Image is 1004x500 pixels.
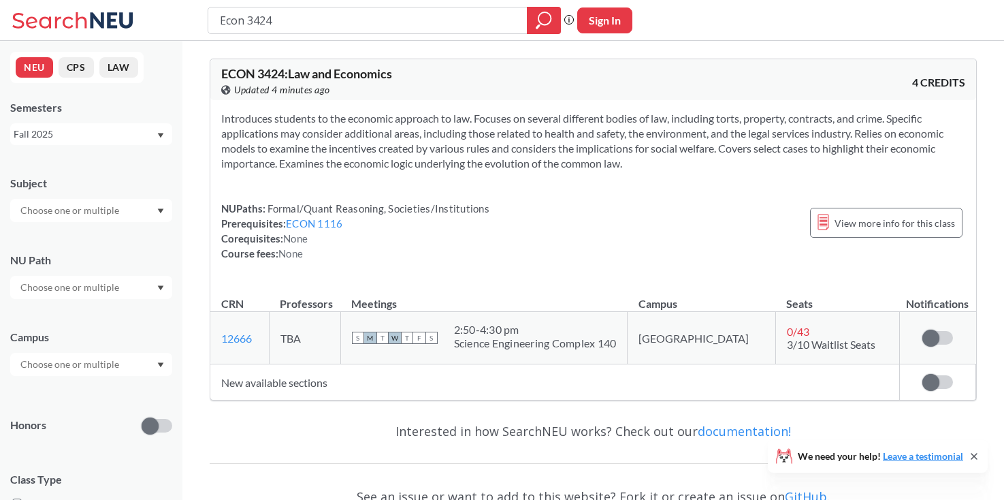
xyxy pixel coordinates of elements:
[10,199,172,222] div: Dropdown arrow
[10,472,172,487] span: Class Type
[221,66,392,81] span: ECON 3424 : Law and Economics
[454,323,617,337] div: 2:50 - 4:30 pm
[10,123,172,145] div: Fall 2025Dropdown arrow
[698,423,791,439] a: documentation!
[364,332,376,344] span: M
[99,57,138,78] button: LAW
[883,450,963,462] a: Leave a testimonial
[10,253,172,268] div: NU Path
[14,279,128,296] input: Choose one or multiple
[401,332,413,344] span: T
[14,202,128,219] input: Choose one or multiple
[10,100,172,115] div: Semesters
[835,215,955,232] span: View more info for this class
[912,75,965,90] span: 4 CREDITS
[454,337,617,350] div: Science Engineering Complex 140
[16,57,53,78] button: NEU
[413,332,425,344] span: F
[775,283,899,312] th: Seats
[527,7,561,34] div: magnifying glass
[234,82,330,97] span: Updated 4 minutes ago
[157,362,164,368] svg: Dropdown arrow
[787,338,875,351] span: 3/10 Waitlist Seats
[10,276,172,299] div: Dropdown arrow
[10,353,172,376] div: Dropdown arrow
[536,11,552,30] svg: magnifying glass
[210,411,977,451] div: Interested in how SearchNEU works? Check out our
[221,296,244,311] div: CRN
[265,202,489,215] span: Formal/Quant Reasoning, Societies/Institutions
[787,325,809,338] span: 0 / 43
[286,217,342,230] a: ECON 1116
[157,285,164,291] svg: Dropdown arrow
[59,57,94,78] button: CPS
[14,127,156,142] div: Fall 2025
[221,332,252,345] a: 12666
[269,283,340,312] th: Professors
[157,208,164,214] svg: Dropdown arrow
[376,332,389,344] span: T
[389,332,401,344] span: W
[340,283,628,312] th: Meetings
[899,283,975,312] th: Notifications
[269,312,340,364] td: TBA
[425,332,438,344] span: S
[10,418,46,433] p: Honors
[628,312,775,364] td: [GEOGRAPHIC_DATA]
[283,232,308,245] span: None
[352,332,364,344] span: S
[157,133,164,138] svg: Dropdown arrow
[221,201,489,261] div: NUPaths: Prerequisites: Corequisites: Course fees:
[221,111,965,171] section: Introduces students to the economic approach to law. Focuses on several different bodies of law, ...
[577,7,632,33] button: Sign In
[210,364,899,401] td: New available sections
[278,247,303,260] span: None
[14,356,128,373] input: Choose one or multiple
[10,330,172,345] div: Campus
[628,283,775,312] th: Campus
[10,176,172,191] div: Subject
[798,452,963,461] span: We need your help!
[218,9,517,32] input: Class, professor, course number, "phrase"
